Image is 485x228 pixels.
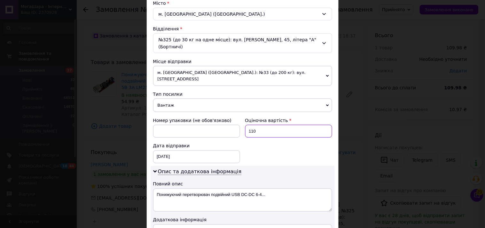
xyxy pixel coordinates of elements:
div: Оціночна вартість [245,117,332,124]
span: Тип посилки [153,92,183,97]
div: Повний опис [153,181,332,187]
span: Опис та додаткова інформація [158,169,242,175]
span: Місце відправки [153,59,192,64]
span: Вантаж [153,99,332,112]
div: Відділення [153,26,332,32]
div: №325 (до 30 кг на одне місце): вул. [PERSON_NAME], 45, літера "А" (Бортничі) [153,33,332,53]
div: Номер упаковки (не обов'язково) [153,117,240,124]
span: м. [GEOGRAPHIC_DATA] ([GEOGRAPHIC_DATA].): №33 (до 200 кг): вул. [STREET_ADDRESS] [153,66,332,86]
div: Додаткова інформація [153,217,332,223]
textarea: Понижуючий перетворювач подвійний USB DC-DC 6-4... [153,189,332,212]
div: Дата відправки [153,143,240,149]
div: м. [GEOGRAPHIC_DATA] ([GEOGRAPHIC_DATA].) [153,8,332,20]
